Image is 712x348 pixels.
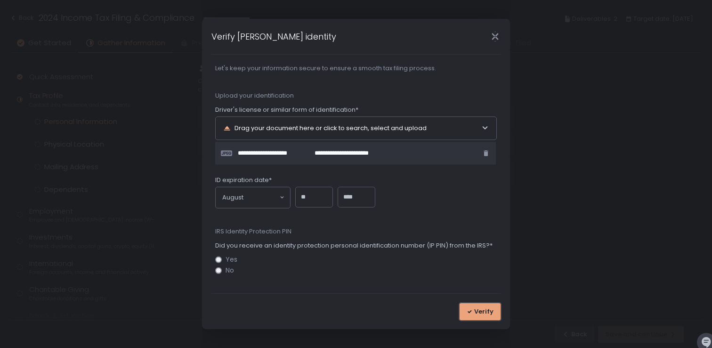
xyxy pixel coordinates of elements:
[460,303,501,320] button: Verify
[215,227,497,236] span: IRS Identity Protection PIN
[474,307,494,316] span: Verify
[216,187,290,208] div: Search for option
[215,257,222,263] input: Yes
[211,30,336,43] h1: Verify [PERSON_NAME] identity
[215,64,497,73] span: Let's keep your information secure to ensure a smooth tax filing process.
[215,106,358,114] span: Driver's license or similar form of identification*
[215,241,493,250] span: Did you receive an identity protection personal identification number (IP PIN) from the IRS?*
[226,267,234,274] span: No
[243,193,279,202] input: Search for option
[226,256,237,263] span: Yes
[215,267,222,274] input: No
[222,193,243,202] span: August
[480,31,510,42] div: Close
[215,176,272,184] span: ID expiration date*
[215,91,497,100] span: Upload your identification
